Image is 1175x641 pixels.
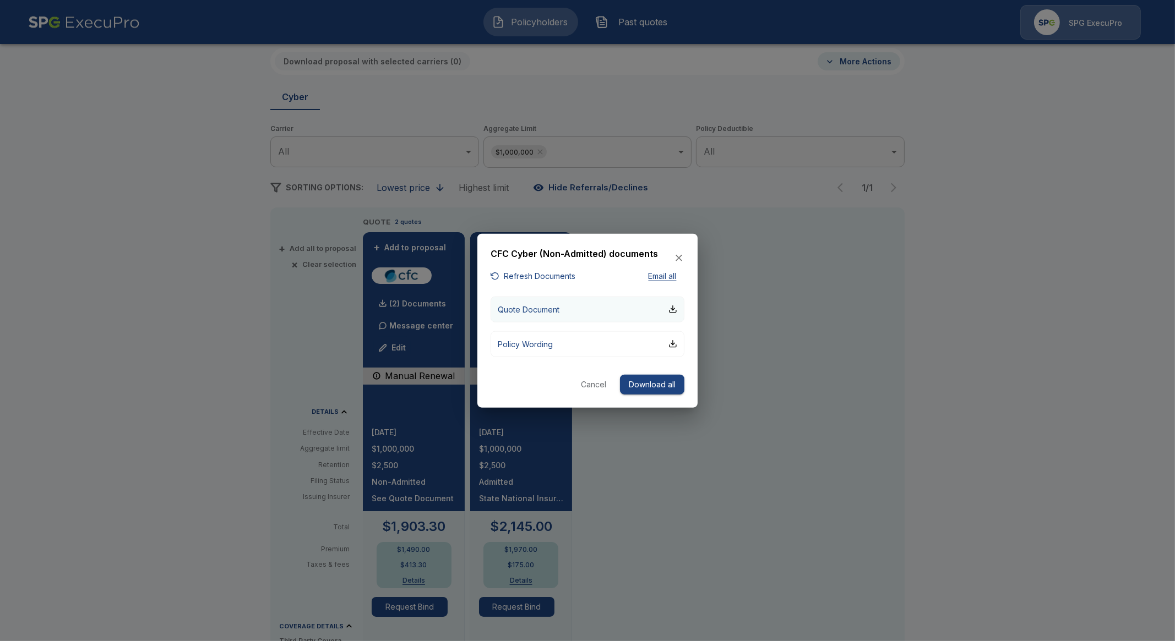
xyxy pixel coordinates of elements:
p: Policy Wording [498,338,553,349]
button: Download all [620,374,684,395]
button: Refresh Documents [491,270,575,283]
button: Cancel [576,374,611,395]
h6: CFC Cyber (Non-Admitted) documents [491,246,658,261]
button: Policy Wording [491,331,684,357]
p: Quote Document [498,303,559,315]
button: Email all [640,270,684,283]
button: Quote Document [491,296,684,322]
